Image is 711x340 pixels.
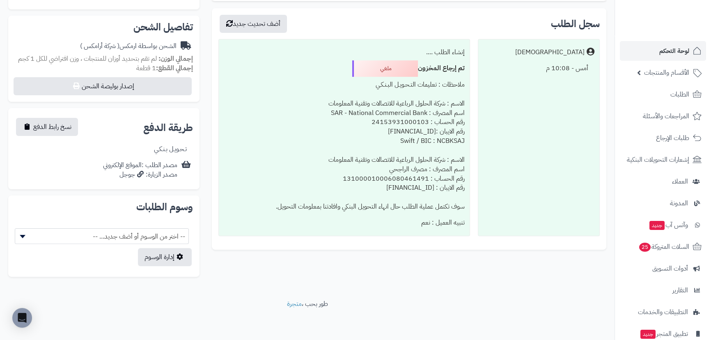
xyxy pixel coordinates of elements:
[156,63,193,73] strong: إجمالي القطع:
[136,63,193,73] small: 1 قطعة
[620,41,706,61] a: لوحة التحكم
[287,299,302,309] a: متجرة
[639,243,651,252] span: 25
[627,154,689,165] span: إشعارات التحويلات البنكية
[620,237,706,257] a: السلات المتروكة25
[224,215,465,231] div: تنبيه العميل : نعم
[620,85,706,104] a: الطلبات
[644,67,689,78] span: الأقسام والمنتجات
[620,106,706,126] a: المراجعات والأسئلة
[352,60,418,77] div: ملغي
[154,145,187,154] div: تـحـويـل بـنـكـي
[158,54,193,64] strong: إجمالي الوزن:
[620,150,706,170] a: إشعارات التحويلات البنكية
[620,172,706,191] a: العملاء
[620,128,706,148] a: طلبات الإرجاع
[15,228,189,244] span: -- اختر من الوسوم أو أضف جديد... --
[620,215,706,235] a: وآتس آبجديد
[103,161,177,179] div: مصدر الطلب :الموقع الإلكتروني
[649,219,688,231] span: وآتس آب
[620,302,706,322] a: التطبيقات والخدمات
[16,118,78,136] button: نسخ رابط الدفع
[659,45,689,57] span: لوحة التحكم
[620,259,706,278] a: أدوات التسويق
[620,193,706,213] a: المدونة
[483,60,594,76] div: أمس - 10:08 م
[515,48,585,57] div: [DEMOGRAPHIC_DATA]
[15,22,193,32] h2: تفاصيل الشحن
[12,308,32,328] div: Open Intercom Messenger
[224,77,465,215] div: ملاحظات : تعليمات التـحـويـل البـنـكـي الاسم : شركة الحلول الرباعية للاتصالات وتقنية المعلومات اس...
[143,123,193,133] h2: طريقة الدفع
[652,263,688,274] span: أدوات التسويق
[670,198,688,209] span: المدونة
[103,170,177,179] div: مصدر الزيارة: جوجل
[418,63,465,73] b: تم إرجاع المخزون
[620,280,706,300] a: التقارير
[649,221,665,230] span: جديد
[638,306,688,318] span: التطبيقات والخدمات
[638,241,689,253] span: السلات المتروكة
[656,132,689,144] span: طلبات الإرجاع
[640,328,688,340] span: تطبيق المتجر
[672,176,688,187] span: العملاء
[138,248,192,266] a: إدارة الوسوم
[33,122,71,132] span: نسخ رابط الدفع
[224,44,465,60] div: إنشاء الطلب ....
[670,89,689,100] span: الطلبات
[640,330,656,339] span: جديد
[672,285,688,296] span: التقارير
[15,229,188,244] span: -- اختر من الوسوم أو أضف جديد... --
[643,110,689,122] span: المراجعات والأسئلة
[18,54,157,64] span: لم تقم بتحديد أوزان للمنتجات ، وزن افتراضي للكل 1 كجم
[80,41,177,51] div: الشحن بواسطة ارمكس
[220,15,287,33] button: أضف تحديث جديد
[14,77,192,95] button: إصدار بوليصة الشحن
[551,19,600,29] h3: سجل الطلب
[15,202,193,212] h2: وسوم الطلبات
[80,41,119,51] span: ( شركة أرامكس )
